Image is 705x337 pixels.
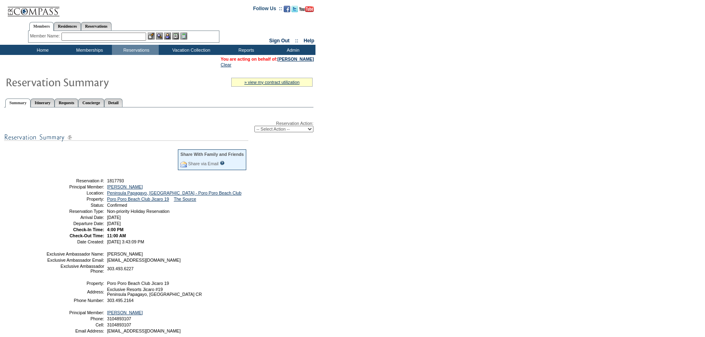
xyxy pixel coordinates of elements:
[107,197,169,201] a: Poro Poro Beach Club Jicaro 19
[46,221,104,226] td: Departure Date:
[188,161,219,166] a: Share via Email
[70,233,104,238] strong: Check-Out Time:
[164,33,171,39] img: Impersonate
[46,310,104,315] td: Principal Member:
[46,178,104,183] td: Reservation #:
[278,57,314,61] a: [PERSON_NAME]
[107,221,121,226] span: [DATE]
[46,184,104,189] td: Principal Member:
[107,203,127,208] span: Confirmed
[148,33,155,39] img: b_edit.gif
[299,8,314,13] a: Subscribe to our YouTube Channel
[46,239,104,244] td: Date Created:
[299,6,314,12] img: Subscribe to our YouTube Channel
[46,264,104,274] td: Exclusive Ambassador Phone:
[73,227,104,232] strong: Check-In Time:
[55,98,78,107] a: Requests
[222,45,269,55] td: Reports
[4,121,313,132] div: Reservation Action:
[269,45,315,55] td: Admin
[304,38,314,44] a: Help
[284,8,290,13] a: Become our fan on Facebook
[107,233,126,238] span: 11:00 AM
[107,287,202,297] span: Exclusive Resorts Jicaro #19 Peninsula Papagayo, [GEOGRAPHIC_DATA] CR
[269,38,289,44] a: Sign Out
[107,209,169,214] span: Non-priority Holiday Reservation
[107,239,144,244] span: [DATE] 3:43:09 PM
[284,6,290,12] img: Become our fan on Facebook
[221,62,231,67] a: Clear
[107,227,123,232] span: 4:00 PM
[295,38,298,44] span: ::
[46,215,104,220] td: Arrival Date:
[244,80,300,85] a: » view my contract utilization
[31,98,55,107] a: Itinerary
[46,281,104,286] td: Property:
[180,33,187,39] img: b_calculator.gif
[107,310,143,315] a: [PERSON_NAME]
[46,258,104,263] td: Exclusive Ambassador Email:
[46,203,104,208] td: Status:
[291,8,298,13] a: Follow us on Twitter
[46,209,104,214] td: Reservation Type:
[174,197,196,201] a: The Source
[172,33,179,39] img: Reservations
[46,322,104,327] td: Cell:
[107,266,134,271] span: 303.493.6227
[107,322,131,327] span: 3104893107
[107,298,134,303] span: 303.495.2164
[291,6,298,12] img: Follow us on Twitter
[112,45,159,55] td: Reservations
[18,45,65,55] td: Home
[159,45,222,55] td: Vacation Collection
[46,316,104,321] td: Phone:
[46,190,104,195] td: Location:
[107,215,121,220] span: [DATE]
[78,98,104,107] a: Concierge
[5,98,31,107] a: Summary
[46,328,104,333] td: Email Address:
[107,258,181,263] span: [EMAIL_ADDRESS][DOMAIN_NAME]
[46,197,104,201] td: Property:
[46,252,104,256] td: Exclusive Ambassador Name:
[156,33,163,39] img: View
[29,22,54,31] a: Members
[65,45,112,55] td: Memberships
[107,190,241,195] a: Peninsula Papagayo, [GEOGRAPHIC_DATA] - Poro Poro Beach Club
[4,132,248,142] img: subTtlResSummary.gif
[107,281,169,286] span: Poro Poro Beach Club Jicaro 19
[81,22,112,31] a: Reservations
[107,252,143,256] span: [PERSON_NAME]
[221,57,314,61] span: You are acting on behalf of:
[46,298,104,303] td: Phone Number:
[180,152,244,157] div: Share With Family and Friends
[107,184,143,189] a: [PERSON_NAME]
[220,161,225,165] input: What is this?
[54,22,81,31] a: Residences
[30,33,61,39] div: Member Name:
[104,98,123,107] a: Detail
[5,74,168,90] img: Reservaton Summary
[253,5,282,15] td: Follow Us ::
[107,316,131,321] span: 3104893107
[107,178,124,183] span: 1817793
[107,328,181,333] span: [EMAIL_ADDRESS][DOMAIN_NAME]
[46,287,104,297] td: Address:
